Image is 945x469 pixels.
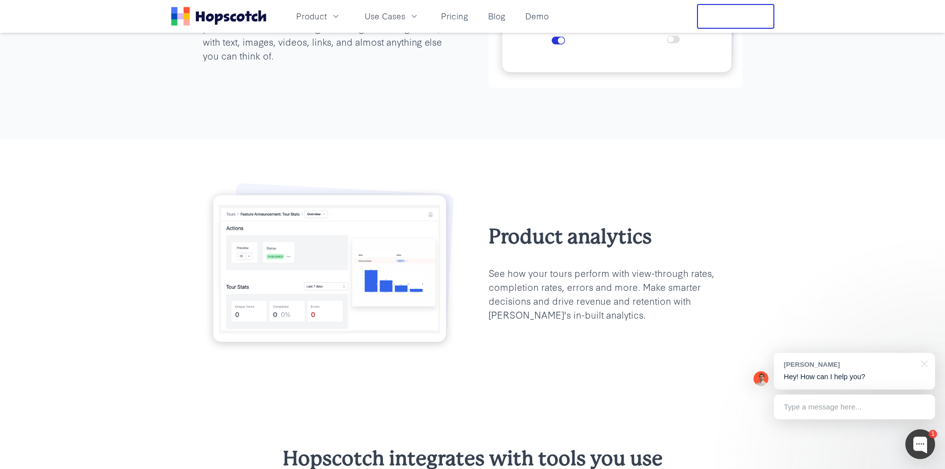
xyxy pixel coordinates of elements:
div: [PERSON_NAME] [784,360,915,369]
button: Use Cases [359,8,425,24]
p: Hey! How can I help you? [784,372,925,382]
h2: Product analytics [489,223,743,250]
p: See how your tours perform with view-through rates, completion rates, errors and more. Make smart... [489,266,743,322]
a: Home [171,7,266,26]
button: Product [290,8,347,24]
div: 1 [929,430,937,438]
button: Free Trial [697,4,774,29]
div: Type a message here... [774,395,935,419]
a: Demo [521,8,553,24]
img: Product onboarding analytics with Hopscotch [203,179,457,353]
a: Pricing [437,8,472,24]
a: Blog [484,8,509,24]
span: Product [296,10,327,22]
img: Mark Spera [754,371,768,386]
span: Use Cases [365,10,405,22]
p: Help users understand your product with impactful product tours. Show the right message to the ri... [203,7,457,63]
